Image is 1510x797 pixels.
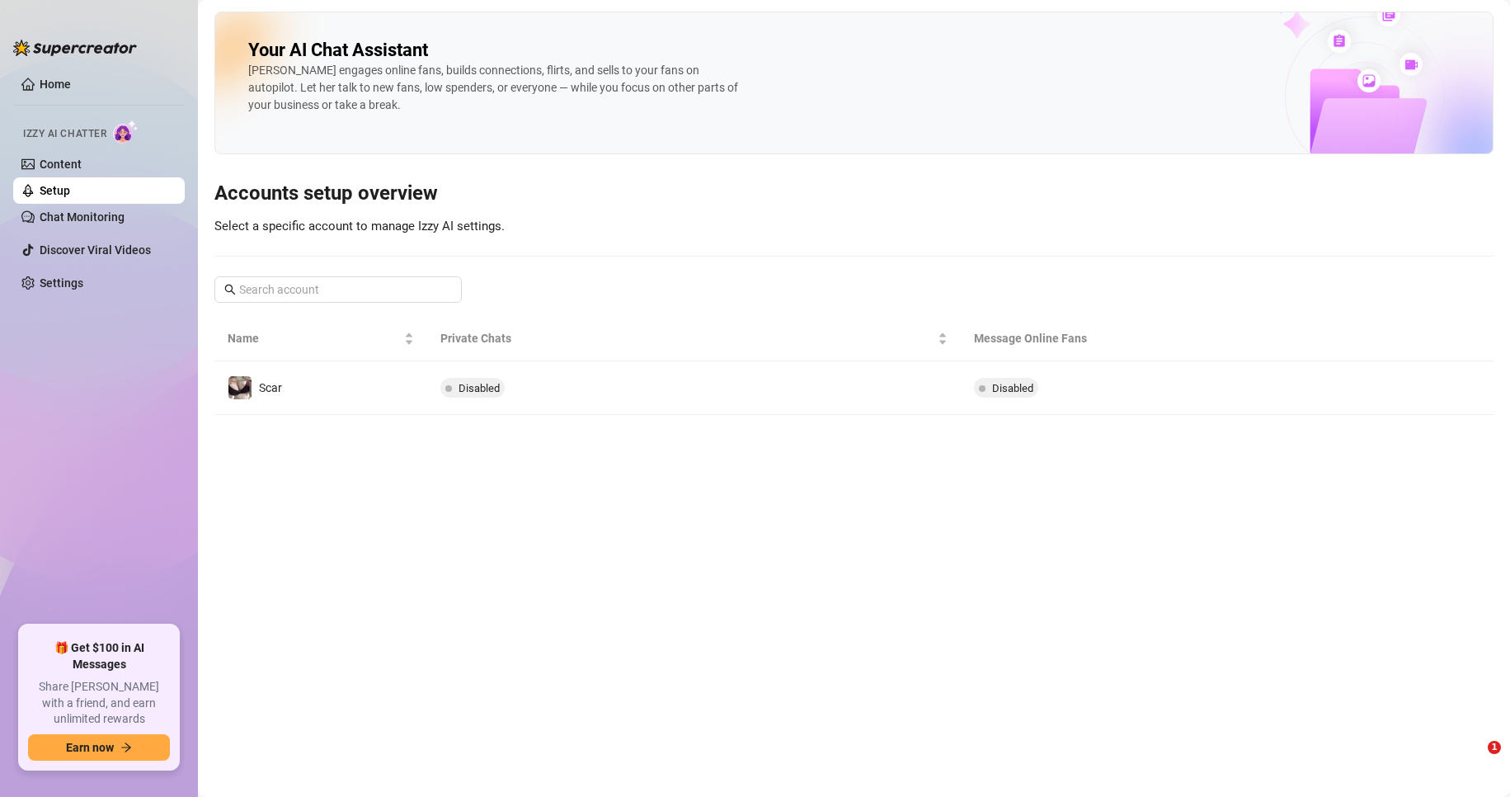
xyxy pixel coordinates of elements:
[40,184,70,197] a: Setup
[224,284,236,295] span: search
[239,281,439,299] input: Search account
[28,640,170,672] span: 🎁 Get $100 in AI Messages
[40,243,151,257] a: Discover Viral Videos
[248,39,428,62] h2: Your AI Chat Assistant
[228,329,401,347] span: Name
[427,316,960,361] th: Private Chats
[40,210,125,224] a: Chat Monitoring
[113,120,139,144] img: AI Chatter
[40,158,82,171] a: Content
[961,316,1316,361] th: Message Online Fans
[28,734,170,761] button: Earn nowarrow-right
[992,382,1033,394] span: Disabled
[40,78,71,91] a: Home
[228,376,252,399] img: Scar
[66,741,114,754] span: Earn now
[13,40,137,56] img: logo-BBDzfeDw.svg
[248,62,743,114] div: [PERSON_NAME] engages online fans, builds connections, flirts, and sells to your fans on autopilo...
[440,329,934,347] span: Private Chats
[1488,741,1501,754] span: 1
[459,382,500,394] span: Disabled
[120,742,132,753] span: arrow-right
[214,219,505,233] span: Select a specific account to manage Izzy AI settings.
[259,381,282,394] span: Scar
[1454,741,1494,780] iframe: Intercom live chat
[40,276,83,290] a: Settings
[214,316,427,361] th: Name
[214,181,1494,207] h3: Accounts setup overview
[23,126,106,142] span: Izzy AI Chatter
[28,679,170,728] span: Share [PERSON_NAME] with a friend, and earn unlimited rewards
